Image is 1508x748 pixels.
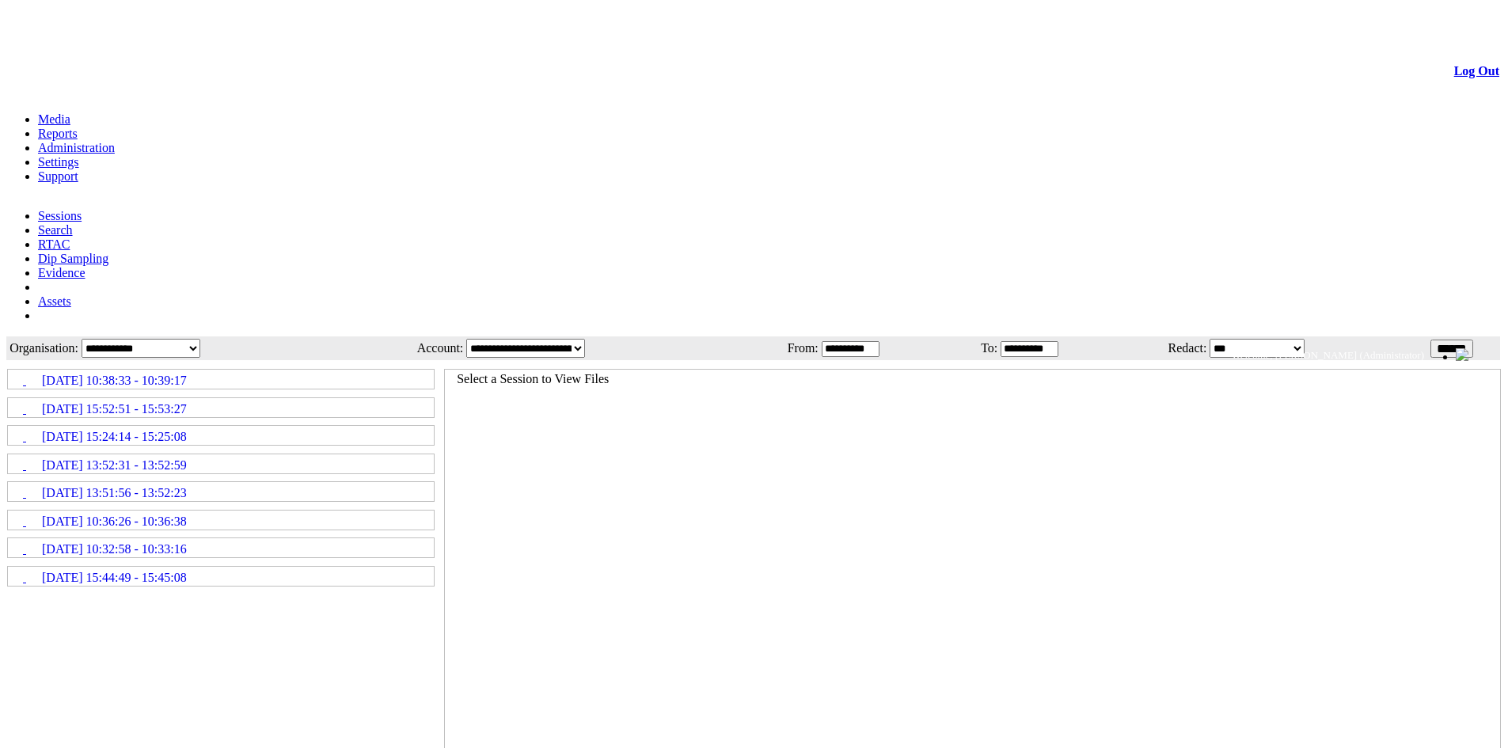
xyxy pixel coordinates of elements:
[1456,348,1468,361] img: bell24.png
[456,371,610,387] td: Select a Session to View Files
[1232,349,1424,361] span: Welcome, [PERSON_NAME] (Administrator)
[9,483,433,500] a: [DATE] 13:51:56 - 13:52:23
[42,486,187,500] span: [DATE] 13:51:56 - 13:52:23
[38,237,70,251] a: RTAC
[9,511,433,529] a: [DATE] 10:36:26 - 10:36:38
[38,266,85,279] a: Evidence
[8,338,79,359] td: Organisation:
[38,294,71,308] a: Assets
[957,338,998,359] td: To:
[746,338,819,359] td: From:
[42,430,187,444] span: [DATE] 15:24:14 - 15:25:08
[38,141,115,154] a: Administration
[38,209,82,222] a: Sessions
[9,455,433,473] a: [DATE] 13:52:31 - 13:52:59
[38,169,78,183] a: Support
[1454,64,1499,78] a: Log Out
[9,427,433,444] a: [DATE] 15:24:14 - 15:25:08
[9,370,433,388] a: [DATE] 10:38:33 - 10:39:17
[38,155,79,169] a: Settings
[355,338,465,359] td: Account:
[9,539,433,556] a: [DATE] 10:32:58 - 10:33:16
[42,571,187,585] span: [DATE] 15:44:49 - 15:45:08
[38,252,108,265] a: Dip Sampling
[38,127,78,140] a: Reports
[42,374,187,388] span: [DATE] 10:38:33 - 10:39:17
[38,112,70,126] a: Media
[38,223,73,237] a: Search
[42,514,187,529] span: [DATE] 10:36:26 - 10:36:38
[9,568,433,585] a: [DATE] 15:44:49 - 15:45:08
[42,402,187,416] span: [DATE] 15:52:51 - 15:53:27
[42,542,187,556] span: [DATE] 10:32:58 - 10:33:16
[1136,338,1207,359] td: Redact:
[42,458,187,473] span: [DATE] 13:52:31 - 13:52:59
[9,399,433,416] a: [DATE] 15:52:51 - 15:53:27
